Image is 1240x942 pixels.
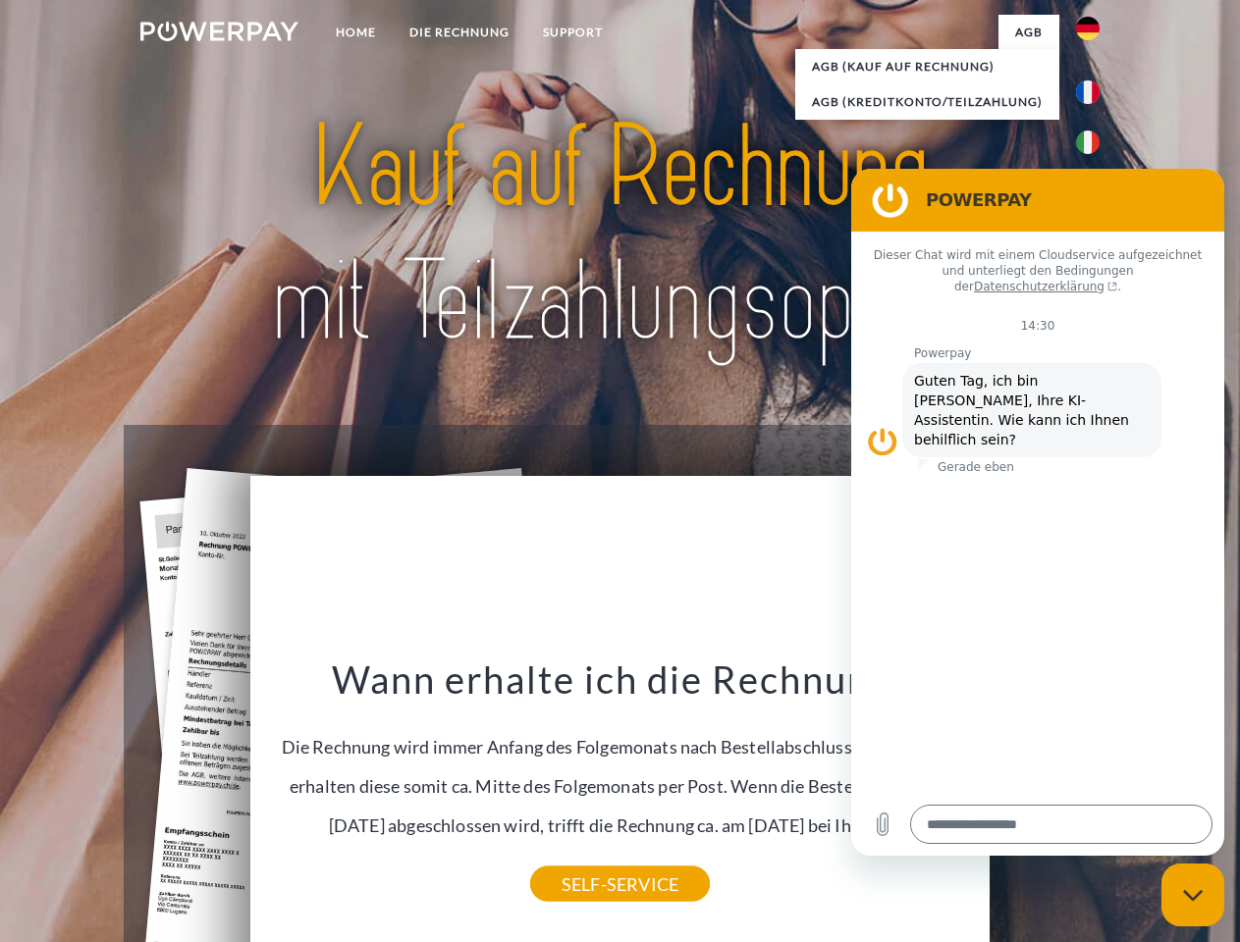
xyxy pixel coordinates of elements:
[526,15,620,50] a: SUPPORT
[1076,80,1100,104] img: fr
[1076,17,1100,40] img: de
[319,15,393,50] a: Home
[530,866,710,902] a: SELF-SERVICE
[262,655,979,703] h3: Wann erhalte ich die Rechnung?
[393,15,526,50] a: DIE RECHNUNG
[998,15,1059,50] a: agb
[1076,131,1100,154] img: it
[140,22,298,41] img: logo-powerpay-white.svg
[851,169,1224,856] iframe: Messaging-Fenster
[262,655,979,884] div: Die Rechnung wird immer Anfang des Folgemonats nach Bestellabschluss generiert. Sie erhalten dies...
[188,94,1052,376] img: title-powerpay_de.svg
[795,49,1059,84] a: AGB (Kauf auf Rechnung)
[1161,863,1224,926] iframe: Schaltfläche zum Öffnen des Messaging-Fensters; Konversation läuft
[795,84,1059,120] a: AGB (Kreditkonto/Teilzahlung)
